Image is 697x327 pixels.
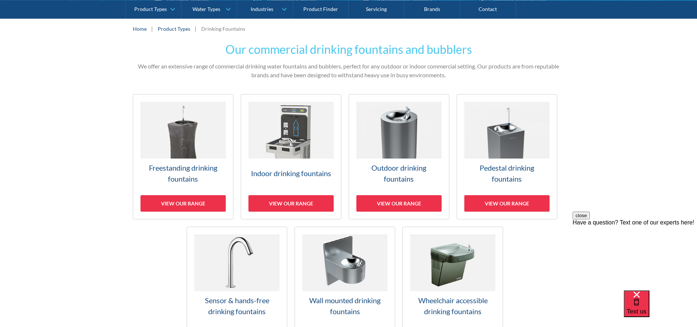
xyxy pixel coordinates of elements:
[194,24,198,33] div: |
[573,212,697,300] iframe: podium webchat widget prompt
[194,295,280,317] h3: Sensor & hands-free drinking fountains
[201,25,245,33] div: Drinking Fountains
[133,41,565,58] h2: Our commercial drinking fountains and bubblers
[624,290,697,327] iframe: podium webchat widget bubble
[140,162,226,184] h3: Freestanding drinking fountains
[349,94,449,219] a: Outdoor drinking fountainsView our range
[410,295,495,317] h3: Wheelchair accessible drinking fountains
[133,62,565,79] p: We offer an extensive range of commercial drinking water fountains and bubblers, perfect for any ...
[251,6,273,12] div: Industries
[464,195,550,212] div: View our range
[158,25,190,33] a: Product Types
[150,24,154,33] div: |
[248,168,334,179] h3: Indoor drinking fountains
[356,195,442,212] div: View our range
[457,94,557,219] a: Pedestal drinking fountainsView our range
[140,195,226,212] div: View our range
[133,25,147,33] a: Home
[134,6,167,12] div: Product Types
[464,162,550,184] h3: Pedestal drinking fountains
[133,94,233,219] a: Freestanding drinking fountainsView our range
[356,162,442,184] h3: Outdoor drinking fountains
[241,94,341,219] a: Indoor drinking fountainsView our range
[302,295,387,317] h3: Wall mounted drinking fountains
[248,195,334,212] div: View our range
[192,6,220,12] div: Water Types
